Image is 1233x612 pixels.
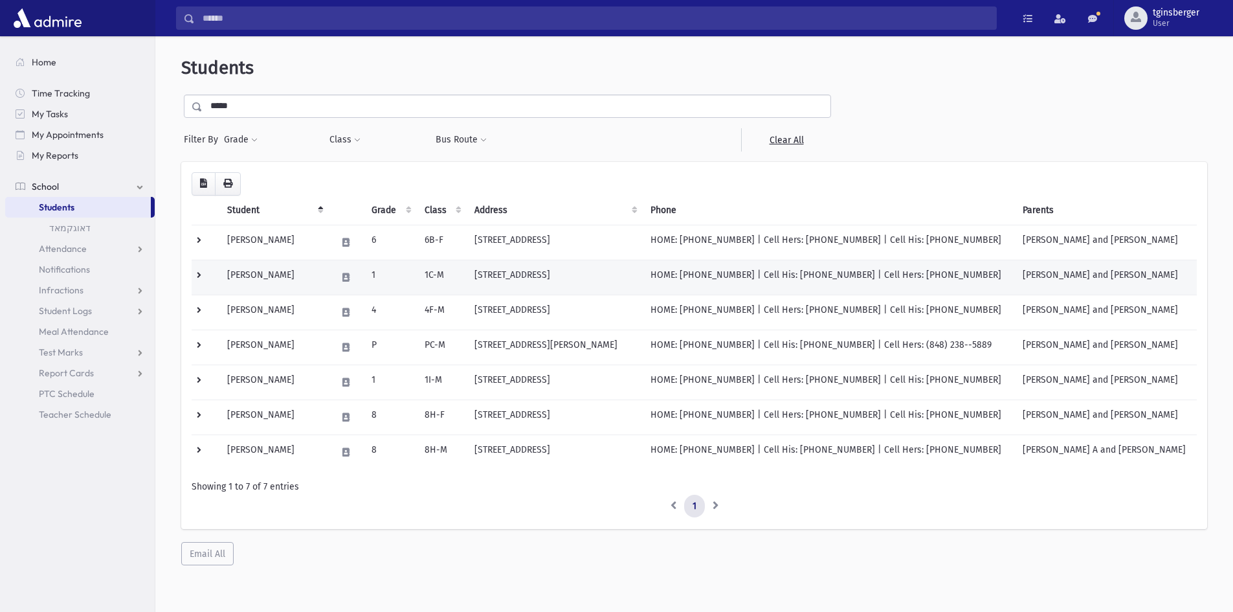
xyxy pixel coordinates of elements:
[5,404,155,425] a: Teacher Schedule
[364,295,416,330] td: 4
[5,176,155,197] a: School
[1015,196,1197,225] th: Parents
[1015,365,1197,400] td: [PERSON_NAME] and [PERSON_NAME]
[5,342,155,363] a: Test Marks
[329,128,361,152] button: Class
[364,196,416,225] th: Grade: activate to sort column ascending
[643,225,1015,260] td: HOME: [PHONE_NUMBER] | Cell Hers: [PHONE_NUMBER] | Cell His: [PHONE_NUMBER]
[467,365,643,400] td: [STREET_ADDRESS]
[1015,330,1197,365] td: [PERSON_NAME] and [PERSON_NAME]
[417,330,467,365] td: PC-M
[32,108,68,120] span: My Tasks
[1015,435,1197,470] td: [PERSON_NAME] A and [PERSON_NAME]
[39,326,109,337] span: Meal Attendance
[5,280,155,300] a: Infractions
[39,201,74,213] span: Students
[364,330,416,365] td: P
[39,305,92,317] span: Student Logs
[192,480,1197,493] div: Showing 1 to 7 of 7 entries
[364,225,416,260] td: 6
[5,218,155,238] a: דאוגקמאד
[467,260,643,295] td: [STREET_ADDRESS]
[219,400,329,435] td: [PERSON_NAME]
[39,284,83,296] span: Infractions
[467,225,643,260] td: [STREET_ADDRESS]
[417,295,467,330] td: 4F-M
[5,259,155,280] a: Notifications
[39,409,111,420] span: Teacher Schedule
[643,400,1015,435] td: HOME: [PHONE_NUMBER] | Cell Hers: [PHONE_NUMBER] | Cell His: [PHONE_NUMBER]
[39,243,87,255] span: Attendance
[5,52,155,73] a: Home
[32,129,104,141] span: My Appointments
[39,264,90,275] span: Notifications
[467,400,643,435] td: [STREET_ADDRESS]
[1015,225,1197,260] td: [PERSON_NAME] and [PERSON_NAME]
[10,5,85,31] img: AdmirePro
[364,365,416,400] td: 1
[219,196,329,225] th: Student: activate to sort column descending
[643,330,1015,365] td: HOME: [PHONE_NUMBER] | Cell His: [PHONE_NUMBER] | Cell Hers: (848) 238--5889
[417,225,467,260] td: 6B-F
[1015,260,1197,295] td: [PERSON_NAME] and [PERSON_NAME]
[467,435,643,470] td: [STREET_ADDRESS]
[32,181,59,192] span: School
[643,295,1015,330] td: HOME: [PHONE_NUMBER] | Cell Hers: [PHONE_NUMBER] | Cell His: [PHONE_NUMBER]
[219,435,329,470] td: [PERSON_NAME]
[643,435,1015,470] td: HOME: [PHONE_NUMBER] | Cell His: [PHONE_NUMBER] | Cell Hers: [PHONE_NUMBER]
[5,300,155,321] a: Student Logs
[5,83,155,104] a: Time Tracking
[5,321,155,342] a: Meal Attendance
[219,330,329,365] td: [PERSON_NAME]
[364,260,416,295] td: 1
[643,365,1015,400] td: HOME: [PHONE_NUMBER] | Cell Hers: [PHONE_NUMBER] | Cell His: [PHONE_NUMBER]
[417,435,467,470] td: 8H-M
[643,260,1015,295] td: HOME: [PHONE_NUMBER] | Cell His: [PHONE_NUMBER] | Cell Hers: [PHONE_NUMBER]
[219,260,329,295] td: [PERSON_NAME]
[39,367,94,379] span: Report Cards
[219,365,329,400] td: [PERSON_NAME]
[32,56,56,68] span: Home
[181,57,254,78] span: Students
[643,196,1015,225] th: Phone
[417,365,467,400] td: 1I-M
[5,238,155,259] a: Attendance
[219,295,329,330] td: [PERSON_NAME]
[1153,18,1199,28] span: User
[1015,295,1197,330] td: [PERSON_NAME] and [PERSON_NAME]
[364,400,416,435] td: 8
[5,145,155,166] a: My Reports
[32,150,78,161] span: My Reports
[467,295,643,330] td: [STREET_ADDRESS]
[215,172,241,196] button: Print
[39,346,83,358] span: Test Marks
[192,172,216,196] button: CSV
[5,124,155,145] a: My Appointments
[5,104,155,124] a: My Tasks
[184,133,223,146] span: Filter By
[467,196,643,225] th: Address: activate to sort column ascending
[32,87,90,99] span: Time Tracking
[741,128,831,152] a: Clear All
[5,383,155,404] a: PTC Schedule
[195,6,996,30] input: Search
[364,435,416,470] td: 8
[219,225,329,260] td: [PERSON_NAME]
[417,196,467,225] th: Class: activate to sort column ascending
[1153,8,1199,18] span: tginsberger
[467,330,643,365] td: [STREET_ADDRESS][PERSON_NAME]
[417,260,467,295] td: 1C-M
[435,128,487,152] button: Bus Route
[223,128,258,152] button: Grade
[1015,400,1197,435] td: [PERSON_NAME] and [PERSON_NAME]
[417,400,467,435] td: 8H-F
[181,542,234,565] button: Email All
[684,495,705,518] a: 1
[5,363,155,383] a: Report Cards
[39,388,94,400] span: PTC Schedule
[5,197,151,218] a: Students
